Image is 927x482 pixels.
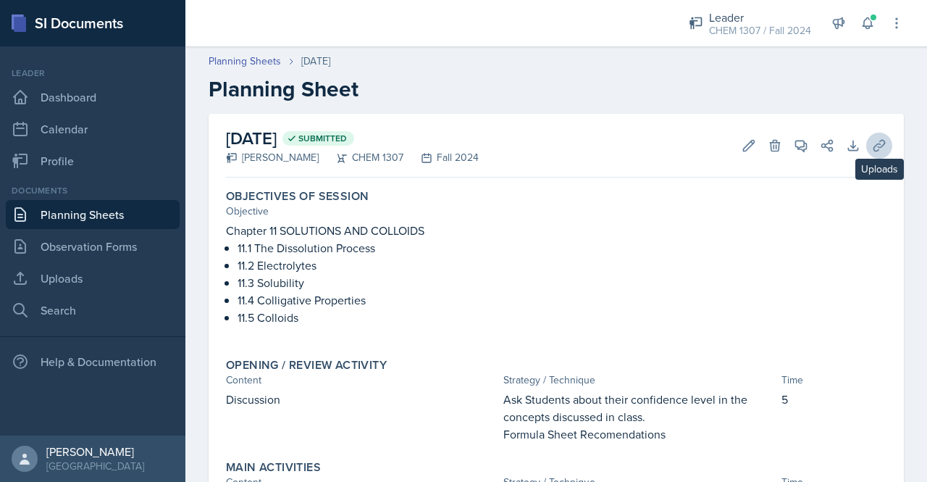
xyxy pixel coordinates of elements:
[238,274,886,291] p: 11.3 Solubility
[503,373,775,388] div: Strategy / Technique
[503,391,775,425] p: Ask Students about their confidence level in the concepts discussed in class.
[238,257,886,274] p: 11.2 Electrolytes
[503,425,775,443] p: Formula Sheet Recomendations
[781,373,886,388] div: Time
[6,296,180,325] a: Search
[6,232,180,261] a: Observation Forms
[226,204,886,219] div: Objective
[226,391,498,408] p: Discussion
[46,444,144,459] div: [PERSON_NAME]
[866,133,892,159] button: Uploads
[46,459,144,473] div: [GEOGRAPHIC_DATA]
[226,150,319,165] div: [PERSON_NAME]
[238,309,886,326] p: 11.5 Colloids
[6,264,180,293] a: Uploads
[298,133,347,144] span: Submitted
[226,125,479,151] h2: [DATE]
[6,200,180,229] a: Planning Sheets
[709,9,811,26] div: Leader
[301,54,330,69] div: [DATE]
[226,460,321,475] label: Main Activities
[6,67,180,80] div: Leader
[226,373,498,388] div: Content
[709,23,811,38] div: CHEM 1307 / Fall 2024
[226,222,886,239] p: Chapter 11 SOLUTIONS AND COLLOIDS
[6,184,180,197] div: Documents
[6,347,180,376] div: Help & Documentation
[238,291,886,309] p: 11.4 Colligative Properties
[319,150,403,165] div: CHEM 1307
[6,115,180,144] a: Calendar
[6,146,180,175] a: Profile
[6,83,180,112] a: Dashboard
[238,239,886,257] p: 11.1 The Dissolution Process
[226,358,387,373] label: Opening / Review Activity
[781,391,886,408] p: 5
[226,189,369,204] label: Objectives of Session
[403,150,479,165] div: Fall 2024
[209,54,281,69] a: Planning Sheets
[209,76,904,102] h2: Planning Sheet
